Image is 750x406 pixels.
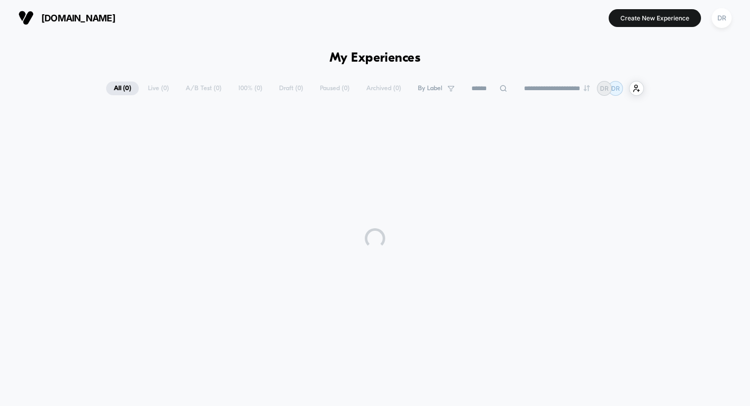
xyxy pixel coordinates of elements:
span: By Label [418,85,442,92]
span: [DOMAIN_NAME] [41,13,115,23]
div: DR [712,8,732,28]
button: [DOMAIN_NAME] [15,10,118,26]
img: end [584,85,590,91]
span: All ( 0 ) [106,82,139,95]
h1: My Experiences [330,51,421,66]
button: DR [709,8,735,29]
p: DR [600,85,609,92]
img: Visually logo [18,10,34,25]
button: Create New Experience [609,9,701,27]
p: DR [611,85,620,92]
